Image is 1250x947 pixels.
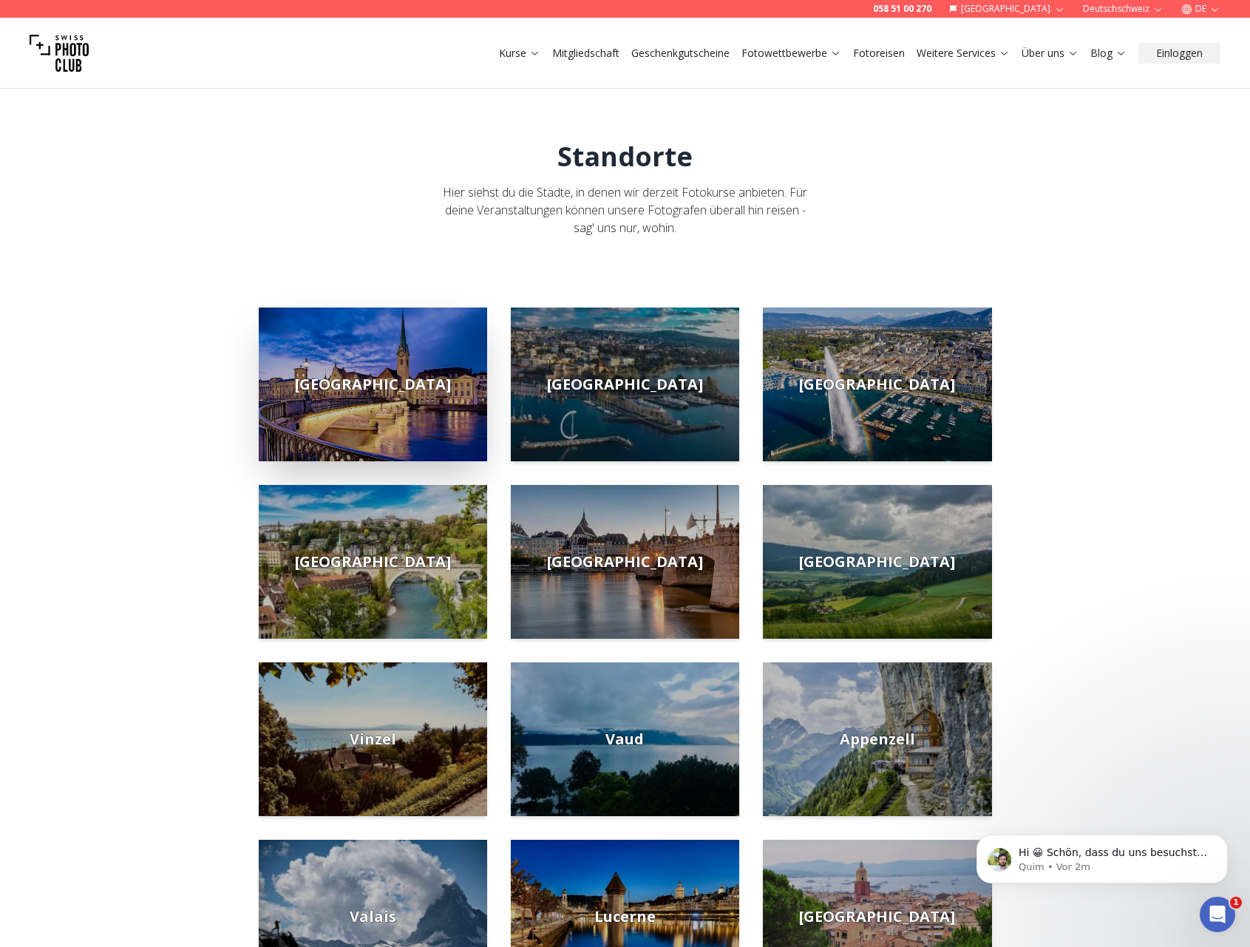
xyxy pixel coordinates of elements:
[1138,43,1220,64] button: Einloggen
[763,662,991,816] a: Appenzell
[295,374,451,395] span: [GEOGRAPHIC_DATA]
[350,906,396,927] span: Valais
[547,551,703,572] span: [GEOGRAPHIC_DATA]
[30,24,89,83] img: Swiss photo club
[1022,46,1079,61] a: Über uns
[259,662,487,816] img: vinzel
[736,43,847,64] button: Fotowettbewerbe
[295,551,451,572] span: [GEOGRAPHIC_DATA]
[847,43,911,64] button: Fotoreisen
[799,906,955,927] span: [GEOGRAPHIC_DATA]
[546,43,625,64] button: Mitgliedschaft
[1200,897,1235,932] iframe: Intercom live chat
[557,142,693,172] h1: Standorte
[911,43,1016,64] button: Weitere Services
[917,46,1010,61] a: Weitere Services
[511,485,739,639] a: [GEOGRAPHIC_DATA]
[443,184,807,236] span: Hier siehst du die Städte, in denen wir derzeit Fotokurse anbieten. Für deine Veranstaltungen kön...
[605,729,644,750] span: Vaud
[493,43,546,64] button: Kurse
[763,485,991,639] a: [GEOGRAPHIC_DATA]
[799,551,955,572] span: [GEOGRAPHIC_DATA]
[547,374,703,395] span: [GEOGRAPHIC_DATA]
[853,46,905,61] a: Fotoreisen
[631,46,730,61] a: Geschenkgutscheine
[1090,46,1127,61] a: Blog
[511,662,739,816] a: Vaud
[511,662,739,816] img: vaud
[763,662,991,816] img: appenzell
[511,485,739,639] img: basel
[259,662,487,816] a: Vinzel
[259,308,487,461] img: zurich
[799,374,955,395] span: [GEOGRAPHIC_DATA]
[763,308,991,461] a: [GEOGRAPHIC_DATA]
[552,46,619,61] a: Mitgliedschaft
[954,804,1250,907] iframe: Intercom notifications Nachricht
[594,906,656,927] span: Lucerne
[259,485,487,639] img: bern
[625,43,736,64] button: Geschenkgutscheine
[840,729,915,750] span: Appenzell
[499,46,540,61] a: Kurse
[873,3,931,15] a: 058 51 00 270
[741,46,841,61] a: Fotowettbewerbe
[511,308,739,461] img: lausanne
[763,485,991,639] img: neuchatel
[1084,43,1132,64] button: Blog
[763,308,991,461] img: geneve
[1016,43,1084,64] button: Über uns
[259,485,487,639] a: [GEOGRAPHIC_DATA]
[511,308,739,461] a: [GEOGRAPHIC_DATA]
[259,308,487,461] a: [GEOGRAPHIC_DATA]
[350,729,396,750] span: Vinzel
[1230,897,1242,909] span: 1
